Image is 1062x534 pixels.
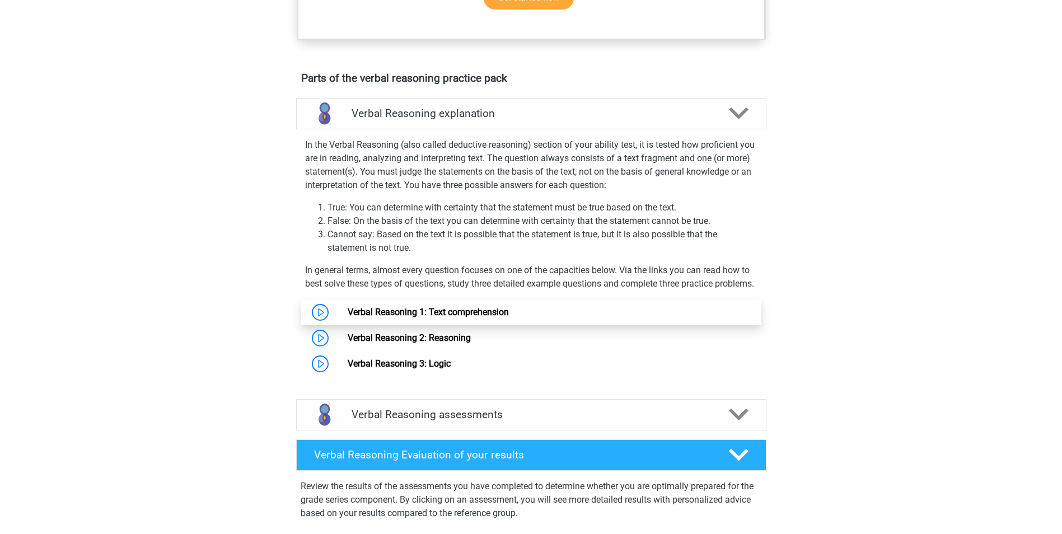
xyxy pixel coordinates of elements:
a: Verbal Reasoning 3: Logic [348,358,451,369]
a: explanations Verbal Reasoning explanation [292,98,771,129]
a: Verbal Reasoning 2: Reasoning [348,332,471,343]
a: Verbal Reasoning 1: Text comprehension [348,307,509,317]
img: verbal reasoning explanations [310,99,339,128]
img: verbal reasoning assessments [310,400,339,429]
p: In the Verbal Reasoning (also called deductive reasoning) section of your ability test, it is tes... [305,138,757,192]
p: Review the results of the assessments you have completed to determine whether you are optimally p... [301,480,762,520]
li: True: You can determine with certainty that the statement must be true based on the text. [328,201,757,214]
h4: Verbal Reasoning explanation [352,107,711,120]
a: assessments Verbal Reasoning assessments [292,399,771,430]
a: Verbal Reasoning Evaluation of your results [292,439,771,471]
li: Cannot say: Based on the text it is possible that the statement is true, but it is also possible ... [328,228,757,255]
h4: Parts of the verbal reasoning practice pack [301,72,761,85]
h4: Verbal Reasoning Evaluation of your results [314,448,711,461]
p: In general terms, almost every question focuses on one of the capacities below. Via the links you... [305,264,757,291]
h4: Verbal Reasoning assessments [352,408,711,421]
li: False: On the basis of the text you can determine with certainty that the statement cannot be true. [328,214,757,228]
